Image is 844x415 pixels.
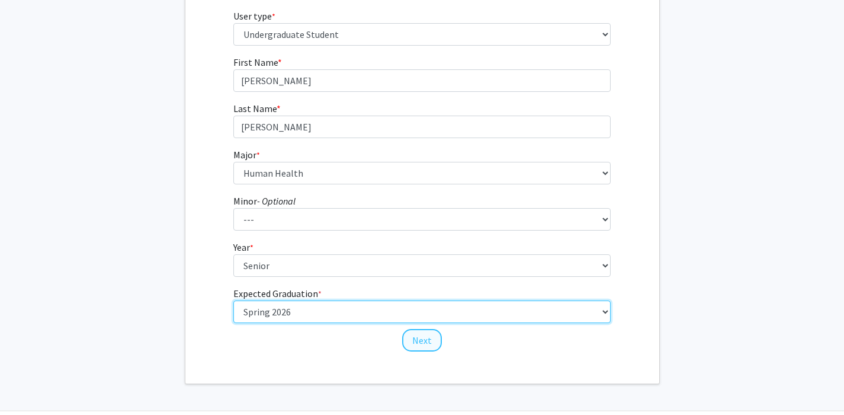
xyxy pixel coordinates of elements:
[233,286,322,301] label: Expected Graduation
[233,9,275,23] label: User type
[233,148,260,162] label: Major
[402,329,442,352] button: Next
[233,103,277,114] span: Last Name
[233,194,296,208] label: Minor
[9,362,50,406] iframe: Chat
[257,195,296,207] i: - Optional
[233,240,253,254] label: Year
[233,56,278,68] span: First Name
